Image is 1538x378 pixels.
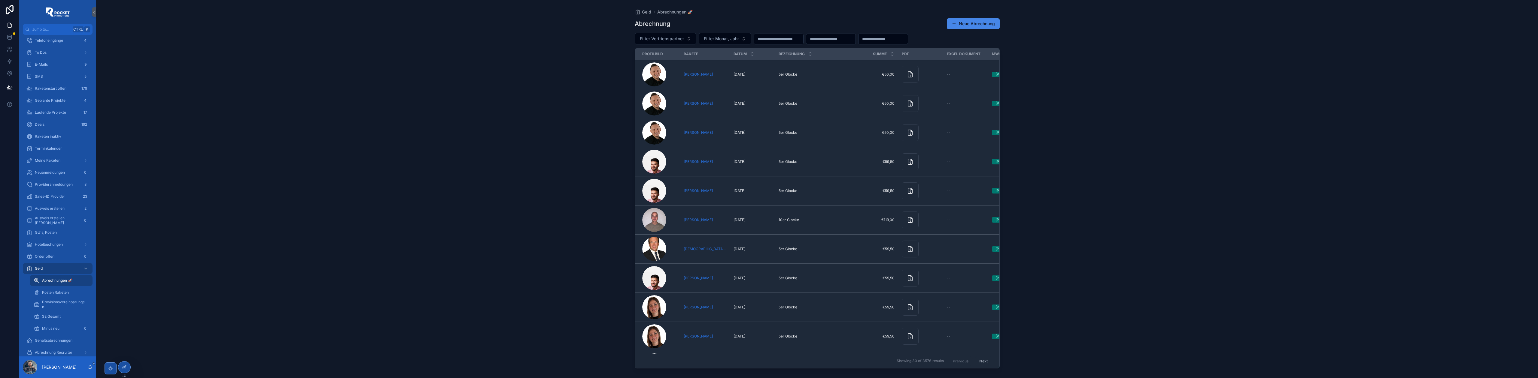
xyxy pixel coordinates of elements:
[995,304,1025,310] div: [PERSON_NAME]
[947,305,985,310] a: --
[35,266,43,271] span: Geld
[947,305,950,310] span: --
[35,170,65,175] span: Neuanmeldungen
[734,247,745,251] span: [DATE]
[684,101,726,106] a: [PERSON_NAME]
[35,134,61,139] span: Raketen inaktiv
[684,305,713,310] a: [PERSON_NAME]
[85,27,90,32] span: K
[779,72,797,77] span: 5er Glocke
[23,251,93,262] a: Order offen0
[42,278,72,283] span: Abrechnungen 🚀
[23,143,93,154] a: Terminkalender
[23,71,93,82] a: SMS5
[684,188,726,193] a: [PERSON_NAME]
[734,130,745,135] span: [DATE]
[779,130,797,135] span: 5er Glocke
[857,159,895,164] a: €59,50
[23,155,93,166] a: Meine Raketen
[684,72,713,77] span: [PERSON_NAME]
[857,247,895,251] span: €59,50
[947,101,950,106] span: --
[35,86,66,91] span: Raketenstart offen
[995,275,1025,281] div: [PERSON_NAME]
[23,95,93,106] a: Geplante Projekte4
[947,217,950,222] span: --
[81,193,89,200] div: 23
[857,101,895,106] span: €50,00
[684,276,713,280] a: [PERSON_NAME]
[684,247,726,251] span: [DEMOGRAPHIC_DATA][PERSON_NAME]
[35,230,57,235] span: GU´s, Kosten
[992,217,1030,223] a: [PERSON_NAME]
[734,247,771,251] a: [DATE]
[23,347,93,358] a: Abrechnung Recruiter
[30,323,93,334] a: Minus neu0
[35,242,63,247] span: Hotelbuchungen
[82,253,89,260] div: 0
[684,52,698,56] span: Rakete
[82,109,89,116] div: 17
[684,188,713,193] a: [PERSON_NAME]
[734,276,745,280] span: [DATE]
[947,217,985,222] a: --
[684,101,713,106] span: [PERSON_NAME]
[684,305,726,310] a: [PERSON_NAME]
[684,130,726,135] a: [PERSON_NAME]
[857,72,895,77] a: €50,00
[857,217,895,222] a: €119,00
[947,334,985,339] a: --
[779,188,797,193] span: 5er Glocke
[734,52,747,56] span: Datum
[734,72,745,77] span: [DATE]
[734,188,771,193] a: [DATE]
[734,276,771,280] a: [DATE]
[734,159,745,164] span: [DATE]
[684,159,726,164] a: [PERSON_NAME]
[779,305,797,310] span: 5er Glocke
[23,107,93,118] a: Laufende Projekte17
[30,275,93,286] a: Abrechnungen 🚀
[734,217,745,222] span: [DATE]
[684,130,713,135] span: [PERSON_NAME]
[947,188,985,193] a: --
[657,9,693,15] a: Abrechnungen 🚀
[23,47,93,58] a: To Dos
[23,83,93,94] a: Raketenstart offen179
[857,276,895,280] span: €59,50
[902,52,909,56] span: PDF
[779,52,805,56] span: Bezeichnung
[947,72,985,77] a: --
[734,101,745,106] span: [DATE]
[992,130,1030,135] a: [PERSON_NAME]
[779,276,797,280] span: 5er Glocke
[947,72,950,77] span: --
[947,247,950,251] span: --
[23,263,93,274] a: Geld
[35,74,43,79] span: SMS
[995,246,1025,252] div: [PERSON_NAME]
[734,159,771,164] a: [DATE]
[23,59,93,70] a: E-Mails9
[635,9,651,15] a: Geld
[947,159,950,164] span: --
[80,121,89,128] div: 192
[19,35,96,356] div: scrollable content
[642,9,651,15] span: Geld
[779,247,850,251] a: 5er Glocke
[23,24,93,35] button: Jump to...CtrlK
[82,217,89,224] div: 0
[82,205,89,212] div: 2
[779,217,799,222] span: 10er Glocke
[35,122,44,127] span: Deals
[992,159,1030,164] a: [PERSON_NAME]
[23,119,93,130] a: Deals192
[779,334,850,339] a: 5er Glocke
[642,52,663,56] span: Profilbild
